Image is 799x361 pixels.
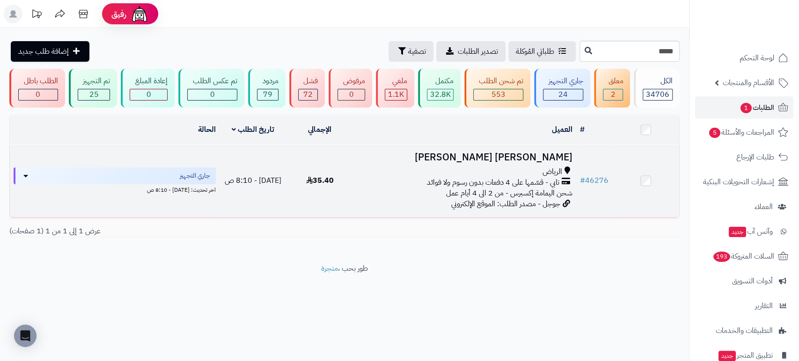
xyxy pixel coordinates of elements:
[257,76,279,87] div: مردود
[188,89,237,100] div: 0
[508,41,576,62] a: طلباتي المُوكلة
[306,175,334,186] span: 35.40
[446,188,572,199] span: شحن اليمامة إكسبرس - من 2 الى 4 أيام عمل
[580,175,585,186] span: #
[713,252,731,262] span: 193
[729,227,746,237] span: جديد
[187,76,237,87] div: تم عكس الطلب
[740,103,752,113] span: 1
[708,126,774,139] span: المراجعات والأسئلة
[7,69,67,108] a: الطلب باطل 0
[695,245,793,267] a: السلات المتروكة193
[388,89,404,100] span: 1.1K
[592,69,632,108] a: معلق 2
[321,263,338,274] a: متجرة
[732,274,773,288] span: أدوات التسويق
[740,101,774,114] span: الطلبات
[130,5,149,23] img: ai-face.png
[357,152,572,163] h3: [PERSON_NAME] [PERSON_NAME]
[532,69,592,108] a: جاري التجهيز 24
[646,89,669,100] span: 34706
[78,76,110,87] div: تم التجهيز
[427,177,559,188] span: تابي - قسّمها على 4 دفعات بدون رسوم ولا فوائد
[552,124,572,135] a: العميل
[303,89,313,100] span: 72
[474,89,523,100] div: 553
[198,124,216,135] a: الحالة
[147,89,151,100] span: 0
[643,76,673,87] div: الكل
[755,299,773,312] span: التقارير
[111,8,126,20] span: رفيق
[287,69,327,108] a: فشل 72
[89,89,99,100] span: 25
[695,220,793,243] a: وآتس آبجديد
[225,175,281,186] span: [DATE] - 8:10 ص
[755,200,773,213] span: العملاء
[735,22,790,42] img: logo-2.png
[389,41,433,62] button: تصفية
[695,195,793,218] a: العملاء
[119,69,176,108] a: إعادة المبلغ 0
[18,76,58,87] div: الطلب باطل
[703,175,774,188] span: إشعارات التحويلات البنكية
[695,295,793,317] a: التقارير
[263,89,272,100] span: 79
[712,250,774,263] span: السلات المتروكة
[610,89,615,100] span: 2
[298,76,318,87] div: فشل
[462,69,532,108] a: تم شحن الطلب 553
[695,171,793,193] a: إشعارات التحويلات البنكية
[436,41,506,62] a: تصدير الطلبات
[543,76,583,87] div: جاري التجهيز
[337,76,365,87] div: مرفوض
[180,171,210,180] span: جاري التجهيز
[491,89,506,100] span: 553
[736,151,774,164] span: طلبات الإرجاع
[709,128,720,138] span: 5
[385,89,407,100] div: 1135
[210,89,214,100] span: 0
[632,69,682,108] a: الكل34706
[130,76,168,87] div: إعادة المبلغ
[695,47,793,69] a: لوحة التحكم
[740,51,774,65] span: لوحة التحكم
[14,184,216,194] div: اخر تحديث: [DATE] - 8:10 ص
[67,69,119,108] a: تم التجهيز 25
[473,76,523,87] div: تم شحن الطلب
[695,96,793,119] a: الطلبات1
[458,46,498,57] span: تصدير الطلبات
[516,46,554,57] span: طلباتي المُوكلة
[427,76,454,87] div: مكتمل
[695,121,793,144] a: المراجعات والأسئلة5
[327,69,374,108] a: مرفوض 0
[718,351,736,361] span: جديد
[36,89,40,100] span: 0
[2,226,345,237] div: عرض 1 إلى 1 من 1 (1 صفحات)
[25,5,48,26] a: تحديثات المنصة
[603,89,623,100] div: 2
[78,89,110,100] div: 25
[11,41,89,62] a: إضافة طلب جديد
[695,319,793,342] a: التطبيقات والخدمات
[130,89,167,100] div: 0
[308,124,331,135] a: الإجمالي
[542,166,562,177] span: الرياض
[18,46,69,57] span: إضافة طلب جديد
[695,270,793,292] a: أدوات التسويق
[416,69,463,108] a: مكتمل 32.8K
[716,324,773,337] span: التطبيقات والخدمات
[232,124,274,135] a: تاريخ الطلب
[374,69,416,108] a: ملغي 1.1K
[723,76,774,89] span: الأقسام والمنتجات
[728,225,773,238] span: وآتس آب
[299,89,318,100] div: 72
[349,89,354,100] span: 0
[543,89,583,100] div: 24
[338,89,365,100] div: 0
[427,89,454,100] div: 32816
[257,89,278,100] div: 79
[14,325,37,347] div: Open Intercom Messenger
[695,146,793,168] a: طلبات الإرجاع
[19,89,58,100] div: 0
